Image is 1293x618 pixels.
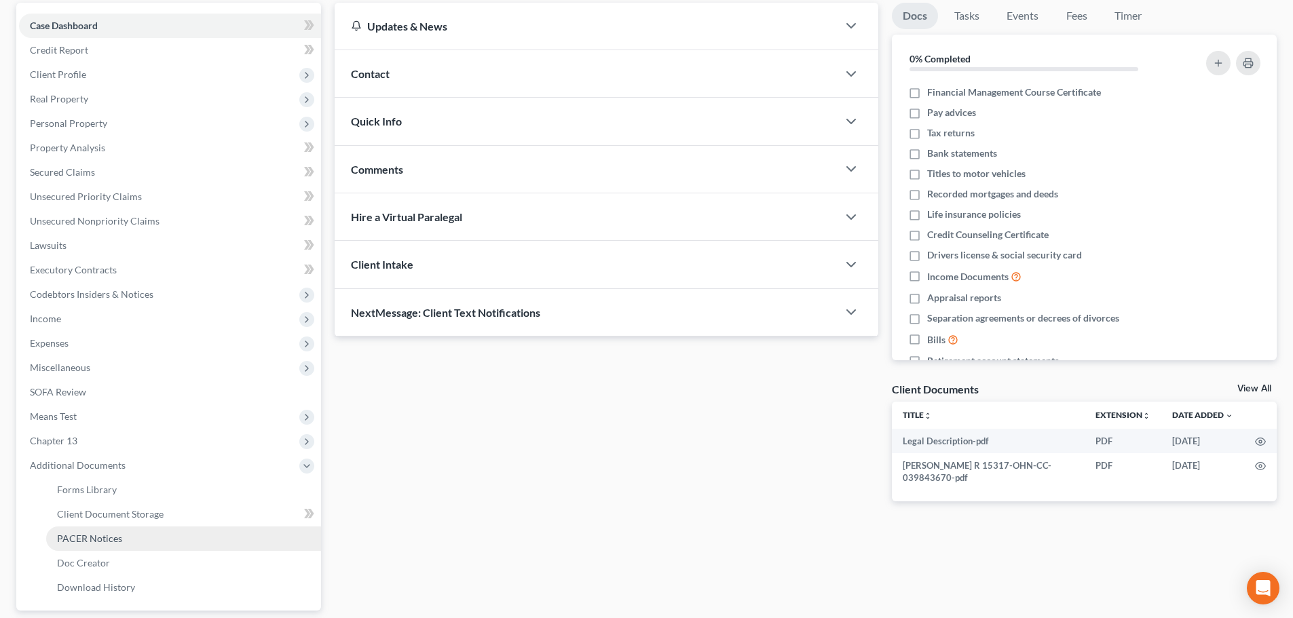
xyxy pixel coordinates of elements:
[30,93,88,104] span: Real Property
[1161,429,1244,453] td: [DATE]
[57,533,122,544] span: PACER Notices
[30,44,88,56] span: Credit Report
[30,215,160,227] span: Unsecured Nonpriority Claims
[910,53,971,64] strong: 0% Completed
[892,453,1085,490] td: [PERSON_NAME] R 15317-OHN-CC-039843670-pdf
[1172,410,1233,420] a: Date Added expand_more
[30,435,77,446] span: Chapter 13
[927,167,1026,180] span: Titles to motor vehicles
[927,147,997,160] span: Bank statements
[927,208,1021,221] span: Life insurance policies
[1104,3,1153,29] a: Timer
[57,557,110,568] span: Doc Creator
[1085,429,1161,453] td: PDF
[19,380,321,404] a: SOFA Review
[1247,572,1279,604] div: Open Intercom Messenger
[892,429,1085,453] td: Legal Description-pdf
[19,185,321,209] a: Unsecured Priority Claims
[1161,453,1244,490] td: [DATE]
[892,3,938,29] a: Docs
[30,191,142,202] span: Unsecured Priority Claims
[351,163,403,176] span: Comments
[19,14,321,38] a: Case Dashboard
[927,333,945,347] span: Bills
[57,484,117,495] span: Forms Library
[30,410,77,422] span: Means Test
[19,233,321,258] a: Lawsuits
[351,115,402,128] span: Quick Info
[19,209,321,233] a: Unsecured Nonpriority Claims
[927,291,1001,305] span: Appraisal reports
[927,270,1009,284] span: Income Documents
[30,239,67,251] span: Lawsuits
[927,187,1058,201] span: Recorded mortgages and deeds
[30,459,126,471] span: Additional Documents
[19,160,321,185] a: Secured Claims
[924,412,932,420] i: unfold_more
[927,311,1119,325] span: Separation agreements or decrees of divorces
[927,354,1059,368] span: Retirement account statements
[30,20,98,31] span: Case Dashboard
[46,478,321,502] a: Forms Library
[996,3,1049,29] a: Events
[927,228,1049,242] span: Credit Counseling Certificate
[892,382,979,396] div: Client Documents
[927,85,1101,99] span: Financial Management Course Certificate
[30,264,117,275] span: Executory Contracts
[351,210,462,223] span: Hire a Virtual Paralegal
[19,136,321,160] a: Property Analysis
[927,106,976,119] span: Pay advices
[19,258,321,282] a: Executory Contracts
[351,19,821,33] div: Updates & News
[351,67,390,80] span: Contact
[46,526,321,551] a: PACER Notices
[943,3,990,29] a: Tasks
[30,288,153,300] span: Codebtors Insiders & Notices
[19,38,321,62] a: Credit Report
[46,502,321,526] a: Client Document Storage
[30,142,105,153] span: Property Analysis
[1237,384,1271,393] a: View All
[30,117,107,129] span: Personal Property
[46,551,321,575] a: Doc Creator
[1085,453,1161,490] td: PDF
[1225,412,1233,420] i: expand_more
[30,337,69,349] span: Expenses
[30,362,90,373] span: Miscellaneous
[30,313,61,324] span: Income
[30,386,86,398] span: SOFA Review
[30,166,95,178] span: Secured Claims
[927,126,975,140] span: Tax returns
[1055,3,1098,29] a: Fees
[57,508,164,520] span: Client Document Storage
[30,69,86,80] span: Client Profile
[927,248,1082,262] span: Drivers license & social security card
[351,258,413,271] span: Client Intake
[1095,410,1150,420] a: Extensionunfold_more
[57,581,135,593] span: Download History
[351,306,540,319] span: NextMessage: Client Text Notifications
[903,410,932,420] a: Titleunfold_more
[1142,412,1150,420] i: unfold_more
[46,575,321,600] a: Download History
